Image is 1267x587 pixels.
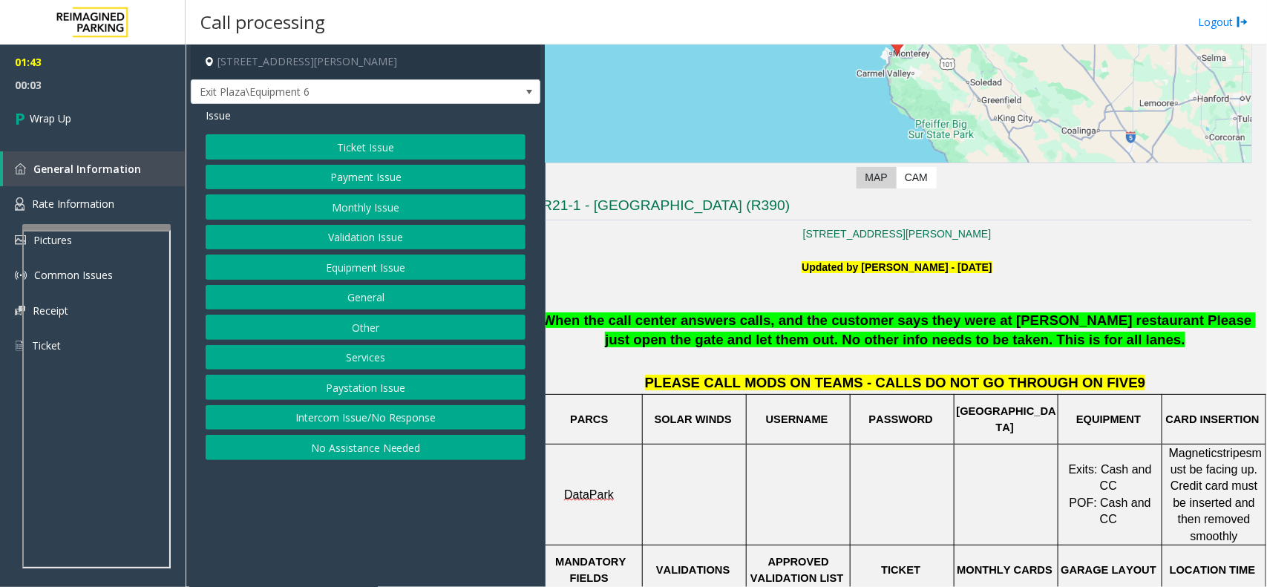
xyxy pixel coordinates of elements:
img: logout [1237,14,1248,30]
img: 'icon' [15,235,26,245]
span: Magnetic [1169,447,1217,459]
a: General Information [3,151,186,186]
span: must be facing up. Credit card must be inserted and then removed smoothly [1171,447,1262,542]
span: MONTHLY CARDS [957,564,1052,576]
span: Exits: Cash and CC [1069,463,1156,492]
button: Payment Issue [206,165,526,190]
b: Updated by [PERSON_NAME] - [DATE] [802,261,992,273]
button: Paystation Issue [206,375,526,400]
span: PARCS [570,413,608,425]
span: General Information [33,162,141,176]
button: No Assistance Needed [206,435,526,460]
span: Issue [206,108,231,123]
span: SOLAR WINDS [655,413,732,425]
button: Equipment Issue [206,255,526,280]
img: 'icon' [15,163,26,174]
img: 'icon' [15,339,24,352]
button: Other [206,315,526,340]
button: Monthly Issue [206,194,526,220]
span: GARAGE LAYOUT [1061,564,1156,576]
h3: R21-1 - [GEOGRAPHIC_DATA] (R390) [542,196,1252,220]
a: Logout [1198,14,1248,30]
h4: [STREET_ADDRESS][PERSON_NAME] [191,45,540,79]
button: Services [206,345,526,370]
label: CAM [896,167,937,188]
span: USERNAME [766,413,828,425]
span: TICKET [881,564,920,576]
div: 200 Fred Kane Drive, Monterey, CA [888,27,907,55]
span: CARD INSERTION [1166,413,1260,425]
span: PLEASE CALL MODS ON TEAMS - CALLS DO NOT GO THROUGH ON FIVE9 [645,375,1146,390]
span: Exit Plaza\Equipment 6 [191,80,470,104]
span: LOCATION TIME [1170,564,1256,576]
a: [STREET_ADDRESS][PERSON_NAME] [803,228,992,240]
img: 'icon' [15,197,24,211]
button: Intercom Issue/No Response [206,405,526,430]
span: POF: Cash and CC [1070,496,1155,525]
span: VALIDATIONS [656,564,730,576]
span: MANDATORY FIELDS [555,556,629,584]
label: Map [857,167,897,188]
button: Validation Issue [206,225,526,250]
button: Ticket Issue [206,134,526,160]
span: When the call center answers calls, and the customer says they were at [PERSON_NAME] restaurant P... [543,312,1256,348]
span: Rate Information [32,197,114,211]
span: [GEOGRAPHIC_DATA] [957,405,1056,433]
h3: Call processing [193,4,333,40]
span: DataPark [564,488,614,502]
span: APPROVED VALIDATION LIST [750,556,843,584]
img: 'icon' [15,269,27,281]
span: EQUIPMENT [1076,413,1141,425]
span: Wrap Up [30,111,71,126]
img: 'icon' [15,306,25,315]
span: stripes [1217,447,1252,459]
span: PASSWORD [869,413,933,425]
button: General [206,285,526,310]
